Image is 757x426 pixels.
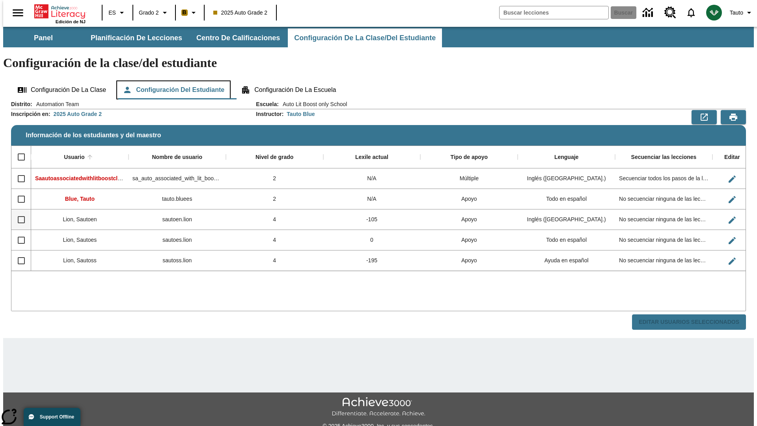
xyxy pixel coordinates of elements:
span: Información de los estudiantes y del maestro [26,132,161,139]
button: Configuración de la clase [11,80,112,99]
button: Vista previa de impresión [721,110,746,124]
span: Auto Lit Boost only School [279,100,347,108]
div: Secuenciar las lecciones [631,154,697,161]
span: B [183,7,186,17]
button: Perfil/Configuración [727,6,757,20]
button: Panel [4,28,83,47]
div: 2 [226,189,323,209]
div: Editar [724,154,740,161]
div: 4 [226,250,323,271]
h1: Configuración de la clase/del estudiante [3,56,754,70]
h2: Instructor : [256,111,283,118]
div: -105 [323,209,421,230]
span: Lion, Sautoen [63,216,97,222]
div: Subbarra de navegación [3,28,443,47]
span: Configuración de la clase/del estudiante [294,34,436,43]
span: Lion, Sautoes [63,237,97,243]
button: Editar Usuario [724,212,740,228]
div: N/A [323,189,421,209]
span: Saautoassociatedwithlitboostcl, Saautoassociatedwithlitboostcl [35,175,203,181]
div: Usuario [64,154,84,161]
div: 4 [226,230,323,250]
div: 0 [323,230,421,250]
button: Planificación de lecciones [84,28,188,47]
span: ES [108,9,116,17]
h2: Distrito : [11,101,32,108]
button: Configuración de la escuela [235,80,342,99]
button: Centro de calificaciones [190,28,286,47]
div: 4 [226,209,323,230]
button: Editar Usuario [724,233,740,248]
button: Escoja un nuevo avatar [701,2,727,23]
button: Support Offline [24,408,80,426]
div: Tauto Blue [287,110,315,118]
span: Centro de calificaciones [196,34,280,43]
button: Exportar a CSV [692,110,717,124]
button: Configuración del estudiante [116,80,231,99]
div: 2 [226,168,323,189]
span: Blue, Tauto [65,196,95,202]
div: tauto.bluees [129,189,226,209]
button: Editar Usuario [724,253,740,269]
div: Apoyo [420,189,518,209]
div: -195 [323,250,421,271]
a: Centro de recursos, Se abrirá en una pestaña nueva. [660,2,681,23]
input: Buscar campo [500,6,608,19]
div: Portada [34,3,86,24]
button: Grado: Grado 2, Elige un grado [136,6,173,20]
button: Abrir el menú lateral [6,1,30,24]
span: Panel [34,34,53,43]
div: Información de los estudiantes y del maestro [11,100,746,330]
span: 2025 Auto Grade 2 [213,9,268,17]
span: Grado 2 [139,9,159,17]
div: Lexile actual [355,154,388,161]
button: Editar Usuario [724,192,740,207]
div: Inglés (EE. UU.) [518,209,615,230]
div: 2025 Auto Grade 2 [54,110,102,118]
div: Subbarra de navegación [3,27,754,47]
div: sa_auto_associated_with_lit_boost_classes [129,168,226,189]
button: Configuración de la clase/del estudiante [288,28,442,47]
span: Edición de NJ [56,19,86,24]
div: Apoyo [420,209,518,230]
div: Nivel de grado [255,154,293,161]
button: Boost El color de la clase es anaranjado claro. Cambiar el color de la clase. [178,6,201,20]
button: Lenguaje: ES, Selecciona un idioma [105,6,130,20]
div: Todo en español [518,230,615,250]
span: Tauto [730,9,743,17]
div: Nombre de usuario [152,154,202,161]
span: Lion, Sautoss [63,257,97,263]
span: Planificación de lecciones [91,34,182,43]
div: N/A [323,168,421,189]
span: Support Offline [40,414,74,420]
div: No secuenciar ninguna de las lecciones [615,189,712,209]
div: sautoes.lion [129,230,226,250]
div: Apoyo [420,230,518,250]
div: Inglés (EE. UU.) [518,168,615,189]
div: Todo en español [518,189,615,209]
div: sautoss.lion [129,250,226,271]
div: Múltiple [420,168,518,189]
h2: Inscripción en : [11,111,50,118]
div: sautoen.lion [129,209,226,230]
span: Automation Team [32,100,79,108]
h2: Escuela : [256,101,279,108]
div: Lenguaje [554,154,578,161]
div: Ayuda en español [518,250,615,271]
a: Portada [34,4,86,19]
a: Notificaciones [681,2,701,23]
a: Centro de información [638,2,660,24]
div: No secuenciar ninguna de las lecciones [615,250,712,271]
img: Achieve3000 Differentiate Accelerate Achieve [332,397,425,417]
div: Tipo de apoyo [450,154,488,161]
div: Configuración de la clase/del estudiante [11,80,746,99]
button: Editar Usuario [724,171,740,187]
div: Secuenciar todos los pasos de la lección [615,168,712,189]
div: Apoyo [420,250,518,271]
div: No secuenciar ninguna de las lecciones [615,209,712,230]
img: avatar image [706,5,722,21]
div: No secuenciar ninguna de las lecciones [615,230,712,250]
